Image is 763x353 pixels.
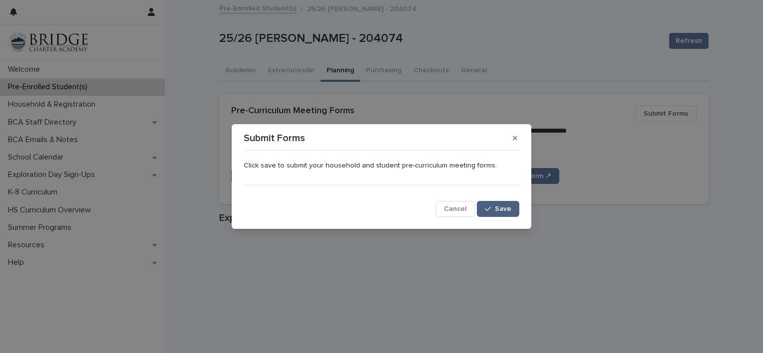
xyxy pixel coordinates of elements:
button: Save [477,201,519,217]
span: Save [495,205,511,212]
button: Cancel [435,201,475,217]
span: Cancel [444,205,466,212]
p: Click save to submit your household and student pre-curriculum meeting forms. [244,162,519,170]
p: Submit Forms [244,132,305,144]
